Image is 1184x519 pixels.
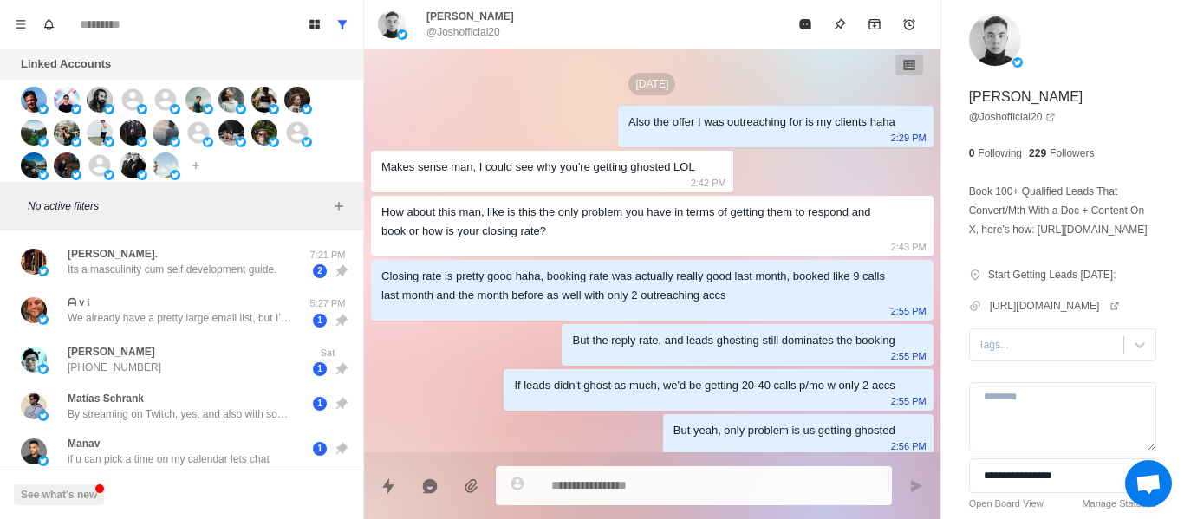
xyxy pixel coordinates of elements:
img: picture [21,393,47,419]
span: 1 [313,442,327,456]
img: picture [38,266,49,276]
img: picture [302,104,312,114]
p: Its a masculinity cum self development guide. [68,262,276,277]
div: Closing rate is pretty good haha, booking rate was actually really good last month, booked like 9... [381,267,895,305]
img: picture [21,120,47,146]
p: @Joshofficial20 [426,24,500,40]
img: picture [38,411,49,421]
img: picture [284,87,310,113]
button: Show all conversations [329,10,356,38]
p: Start Getting Leads [DATE]: [988,267,1116,282]
img: picture [236,137,246,147]
button: Reply with AI [413,469,447,503]
p: [PHONE_NUMBER] [68,360,161,375]
p: 7:21 PM [306,248,349,263]
img: picture [87,120,113,146]
p: 5:27 PM [306,296,349,311]
p: Book 100+ Qualified Leads That Convert/Mth With a Doc + Content On X, here’s how: [URL][DOMAIN_NAME] [969,182,1156,239]
p: 0 [969,146,975,161]
p: Following [978,146,1022,161]
img: picture [170,137,180,147]
p: Manav [68,436,100,451]
img: picture [54,120,80,146]
a: [URL][DOMAIN_NAME] [990,298,1121,314]
img: picture [21,249,47,275]
div: Open chat [1125,460,1172,507]
img: picture [21,438,47,464]
img: picture [87,87,113,113]
button: Board View [301,10,329,38]
img: picture [21,347,47,373]
p: Sat [306,346,349,360]
a: Manage Statuses [1082,496,1156,511]
img: picture [203,137,213,147]
span: 1 [313,397,327,411]
div: Also the offer I was outreaching for is my clients haha [628,113,895,132]
img: picture [38,364,49,374]
img: picture [120,120,146,146]
img: picture [38,137,49,147]
img: picture [38,104,49,114]
p: [PERSON_NAME] [426,9,514,24]
img: picture [170,170,180,180]
img: picture [1012,57,1023,68]
img: picture [153,120,179,146]
img: picture [54,87,80,113]
img: picture [38,315,49,325]
p: [PERSON_NAME] [969,87,1083,107]
button: See what's new [14,484,104,505]
a: Open Board View [969,496,1044,511]
img: picture [269,104,279,114]
p: Matías Schrank [68,391,144,406]
p: No active filters [28,198,329,214]
img: picture [269,137,279,147]
img: picture [203,104,213,114]
img: picture [302,137,312,147]
img: picture [969,14,1021,66]
p: 2:55 PM [891,302,927,321]
p: 2:29 PM [891,128,927,147]
p: [PERSON_NAME] [68,344,155,360]
img: picture [170,104,180,114]
img: picture [54,152,80,178]
button: Notifications [35,10,62,38]
div: But yeah, only problem is us getting ghosted [673,421,895,440]
img: picture [251,120,277,146]
p: 2:55 PM [891,347,927,366]
p: 2:55 PM [891,392,927,411]
p: Linked Accounts [21,55,111,73]
img: picture [185,87,211,113]
button: Send message [899,469,934,503]
img: picture [104,104,114,114]
img: picture [378,10,406,38]
button: Archive [857,7,892,42]
img: picture [21,87,47,113]
img: picture [251,87,277,113]
img: picture [218,120,244,146]
img: picture [153,152,179,178]
button: Pin [823,7,857,42]
a: @Joshofficial20 [969,109,1057,125]
img: picture [236,104,246,114]
p: Followers [1050,146,1094,161]
p: By streaming on Twitch, yes, and also with some other things like subscribers on other platforms.... [68,406,293,422]
img: picture [38,456,49,466]
div: Makes sense man, I could see why you're getting ghosted LOL [381,158,695,177]
p: We already have a pretty large email list, but I’m interested in potentially hearing now. Do you ... [68,310,293,326]
button: Add filters [329,196,349,217]
img: picture [21,152,47,178]
img: picture [137,170,147,180]
div: If leads didn't ghost as much, we'd be getting 20-40 calls p/mo w only 2 accs [514,376,895,395]
img: picture [71,104,81,114]
p: [DATE] [628,73,675,95]
button: Quick replies [371,469,406,503]
p: ᗩｖ𝔦 [68,295,89,310]
p: 2:43 PM [891,237,927,256]
button: Menu [7,10,35,38]
img: picture [71,137,81,147]
img: picture [137,104,147,114]
span: 2 [313,264,327,278]
img: picture [71,170,81,180]
img: picture [120,152,146,178]
div: How about this man, like is this the only problem you have in terms of getting them to respond an... [381,203,895,241]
